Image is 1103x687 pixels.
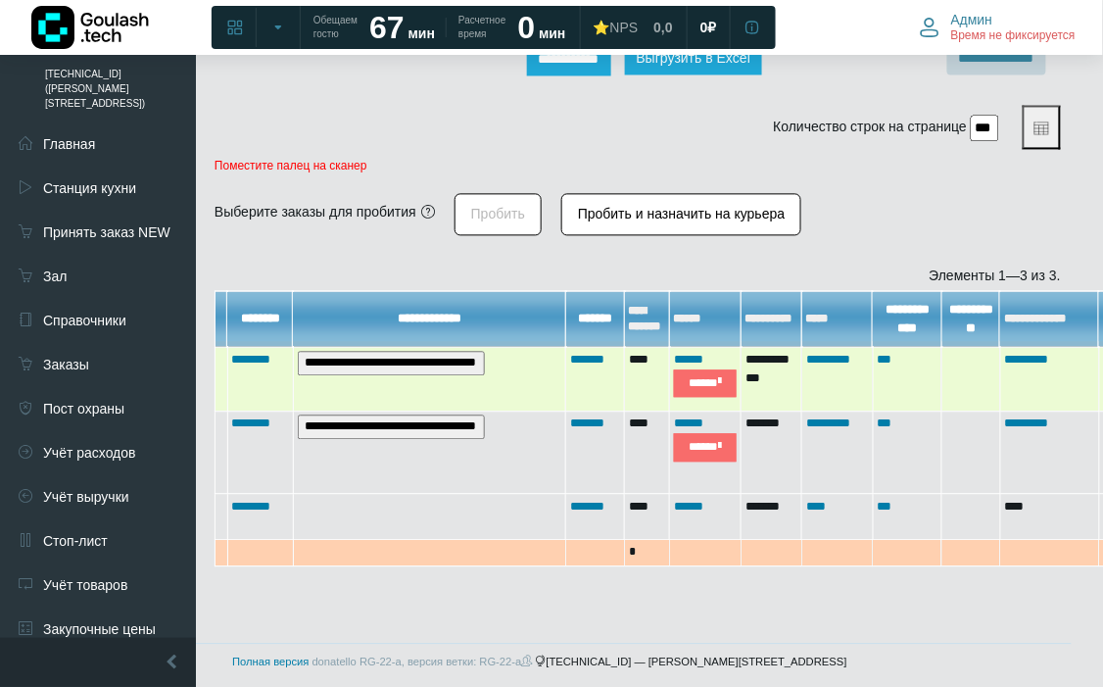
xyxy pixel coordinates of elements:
[951,28,1076,44] span: Время не фиксируется
[408,25,435,41] span: мин
[518,10,536,45] strong: 0
[582,10,685,45] a: ⭐NPS 0,0
[951,11,993,28] span: Админ
[369,10,405,45] strong: 67
[458,14,505,41] span: Расчетное время
[312,657,536,668] span: donatello RG-22-a, версия ветки: RG-22-a
[215,160,1061,173] p: Поместите палец на сканер
[708,19,717,36] span: ₽
[689,10,729,45] a: 0 ₽
[215,203,416,223] div: Выберите заказы для пробития
[561,194,801,236] button: Пробить и назначить на курьера
[31,6,149,49] img: Логотип компании Goulash.tech
[774,118,968,138] label: Количество строк на странице
[653,19,672,36] span: 0,0
[625,43,763,75] button: Выгрузить в Excel
[539,25,565,41] span: мин
[215,267,1061,287] div: Элементы 1—3 из 3.
[455,194,542,236] button: Пробить
[313,14,358,41] span: Обещаем гостю
[594,19,639,36] div: ⭐
[302,10,578,45] a: Обещаем гостю 67 мин Расчетное время 0 мин
[8,644,1072,681] footer: [TECHNICAL_ID] — [PERSON_NAME][STREET_ADDRESS]
[700,19,708,36] span: 0
[232,657,309,668] a: Полная версия
[908,7,1087,48] button: Админ Время не фиксируется
[610,20,639,35] span: NPS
